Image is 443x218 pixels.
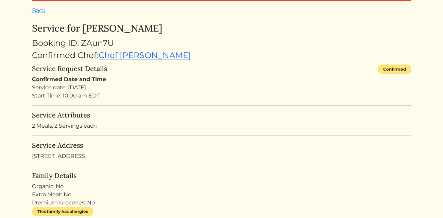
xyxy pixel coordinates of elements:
div: Organic: No [32,182,411,190]
h5: Family Details [32,171,411,180]
div: Confirmed Chef: [32,49,411,61]
h3: Service for [PERSON_NAME] [32,23,411,34]
a: Chef [PERSON_NAME] [99,50,191,60]
div: Confirmed [378,65,411,74]
strong: Confirmed Date and Time [32,76,106,83]
h5: Service Attributes [32,111,411,119]
h5: Service Address [32,141,411,149]
p: 2 Meals, 2 Servings each [32,122,411,130]
div: Booking ID: ZAun7U [32,37,411,49]
h5: Service Request Details [32,65,107,73]
div: [STREET_ADDRESS] [32,141,411,160]
div: This family has allergies [32,207,93,216]
div: Service date: [DATE] Start Time: 10:00 am EDT [32,84,411,100]
div: Extra Meat: No [32,190,411,199]
div: Premium Groceries: No [32,199,411,207]
a: Back [32,7,46,14]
